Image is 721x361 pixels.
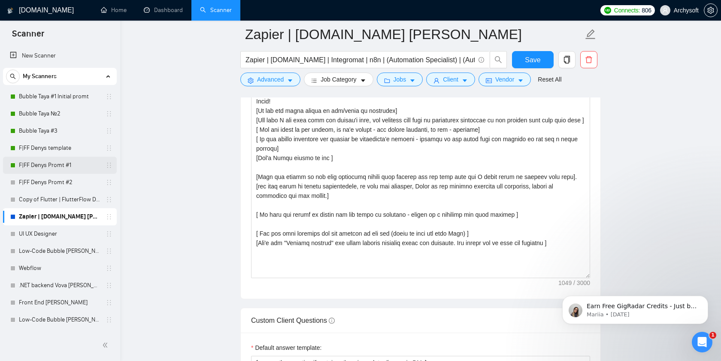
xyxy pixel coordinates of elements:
span: caret-down [409,77,415,84]
a: Zapier | [DOMAIN_NAME] [PERSON_NAME] [19,208,100,225]
a: Copy of Flutter | FlutterFlow Denys (T,T,S) New promt [19,191,100,208]
a: Test React Native [19,328,100,346]
a: New Scanner [10,47,110,64]
span: user [662,7,668,13]
span: holder [106,248,112,255]
a: F|FF Denys Promt #1 [19,157,100,174]
span: 1 [709,332,716,339]
a: .NET backend Vova [PERSON_NAME] [19,277,100,294]
textarea: Cover letter template: [251,85,590,278]
button: setting [704,3,718,17]
span: idcard [486,77,492,84]
a: F|FF Denys template [19,140,100,157]
span: holder [106,231,112,237]
span: copy [559,56,575,64]
button: folderJobscaret-down [377,73,423,86]
span: Client [443,75,458,84]
button: delete [580,51,597,68]
iframe: Intercom notifications message [549,278,721,338]
span: search [490,56,506,64]
input: Search Freelance Jobs... [245,55,475,65]
a: Reset All [538,75,561,84]
li: New Scanner [3,47,117,64]
span: caret-down [360,77,366,84]
span: holder [106,93,112,100]
span: double-left [102,341,111,349]
button: copy [558,51,576,68]
span: holder [106,316,112,323]
span: holder [106,282,112,289]
span: holder [106,213,112,220]
span: 806 [642,6,651,15]
span: setting [704,7,717,14]
a: searchScanner [200,6,232,14]
span: Job Category [321,75,356,84]
span: holder [106,299,112,306]
a: Bubble Taya #1 Initial promt [19,88,100,105]
img: logo [7,4,13,18]
span: Custom Client Questions [251,317,335,324]
span: info-circle [329,318,335,324]
span: caret-down [462,77,468,84]
a: homeHome [101,6,127,14]
button: search [490,51,507,68]
span: holder [106,110,112,117]
iframe: Intercom live chat [692,332,712,352]
a: Low-Code Bubble [PERSON_NAME] [19,243,100,260]
span: holder [106,179,112,186]
span: holder [106,196,112,203]
a: Low-Code Bubble [PERSON_NAME] [19,311,100,328]
button: settingAdvancedcaret-down [240,73,300,86]
span: Earn Free GigRadar Credits - Just by Sharing Your Story! 💬 Want more credits for sending proposal... [37,25,148,237]
span: Scanner [5,27,51,46]
a: UI UX Designer [19,225,100,243]
a: Bubble Taya №2 [19,105,100,122]
a: setting [704,7,718,14]
button: search [6,70,20,83]
button: barsJob Categorycaret-down [304,73,373,86]
span: caret-down [518,77,524,84]
span: Advanced [257,75,284,84]
button: idcardVendorcaret-down [479,73,531,86]
span: Jobs [394,75,406,84]
a: dashboardDashboard [144,6,183,14]
img: upwork-logo.png [604,7,611,14]
p: Message from Mariia, sent 3d ago [37,33,148,41]
span: My Scanners [23,68,57,85]
span: user [433,77,439,84]
a: Webflow [19,260,100,277]
span: folder [384,77,390,84]
span: bars [311,77,317,84]
span: edit [585,29,596,40]
button: Save [512,51,554,68]
a: Bubble Taya #3 [19,122,100,140]
a: Front End [PERSON_NAME] [19,294,100,311]
button: userClientcaret-down [426,73,475,86]
span: holder [106,145,112,152]
span: info-circle [479,57,484,63]
span: Save [525,55,540,65]
label: Default answer template: [251,343,321,352]
span: search [6,73,19,79]
span: Vendor [495,75,514,84]
span: caret-down [287,77,293,84]
input: Scanner name... [245,24,583,45]
span: Connects: [614,6,640,15]
span: setting [248,77,254,84]
a: F|FF Denys Promt #2 [19,174,100,191]
span: holder [106,265,112,272]
span: delete [581,56,597,64]
span: holder [106,127,112,134]
span: holder [106,162,112,169]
